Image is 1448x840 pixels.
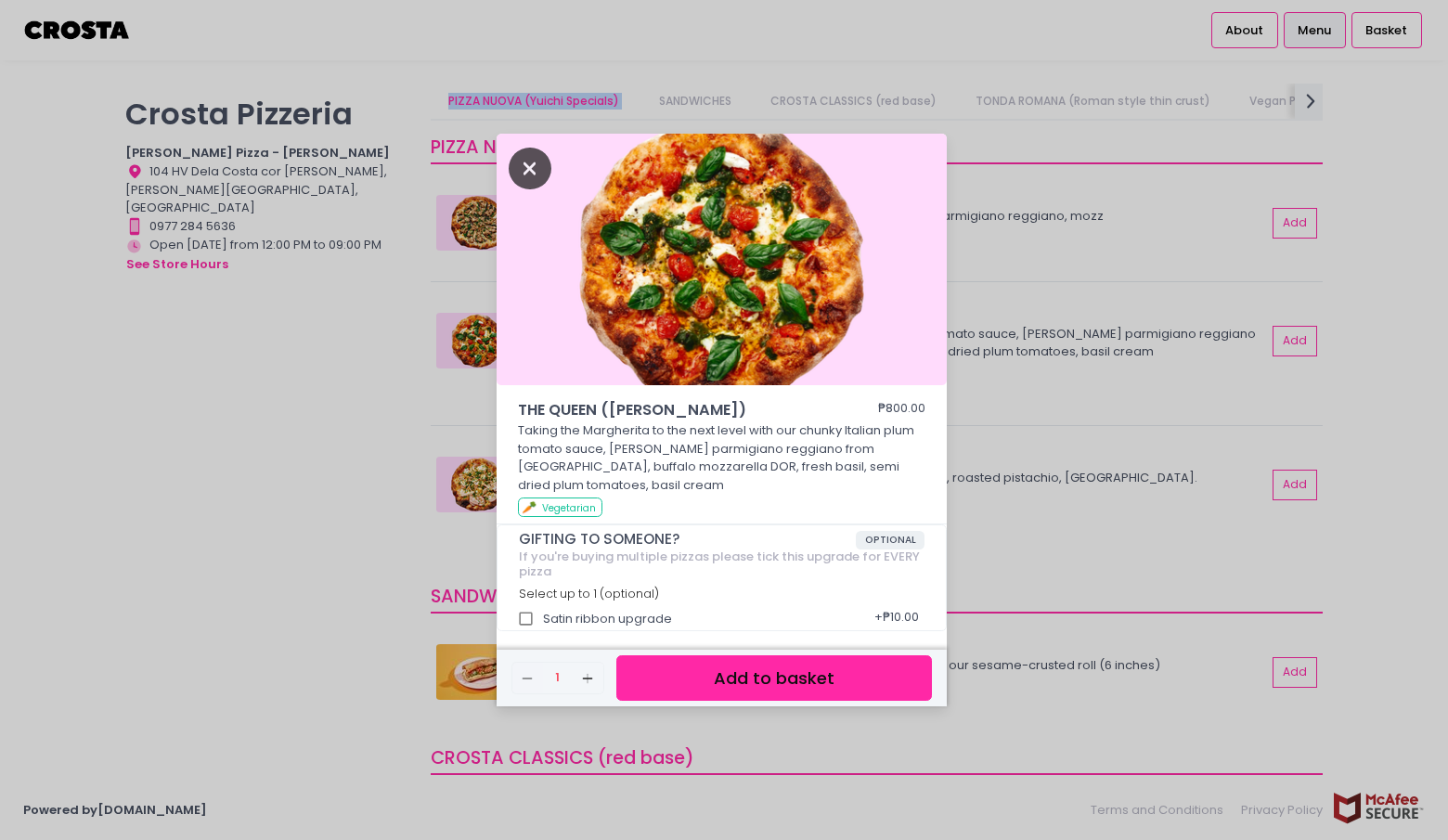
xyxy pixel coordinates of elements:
[519,531,856,548] span: GIFTING TO SOMEONE?
[519,586,659,601] span: Select up to 1 (optional)
[518,421,926,494] p: Taking the Margherita to the next level with our chunky Italian plum tomato sauce, [PERSON_NAME] ...
[497,134,947,386] img: THE QUEEN (Margherita)
[509,158,551,176] button: Close
[878,399,925,421] div: ₱800.00
[616,655,932,701] button: Add to basket
[868,601,924,637] div: + ₱10.00
[542,501,596,515] span: Vegetarian
[522,498,537,516] span: 🥕
[519,549,925,578] div: If you're buying multiple pizzas please tick this upgrade for EVERY pizza
[518,399,824,421] span: THE QUEEN ([PERSON_NAME])
[856,531,925,549] span: OPTIONAL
